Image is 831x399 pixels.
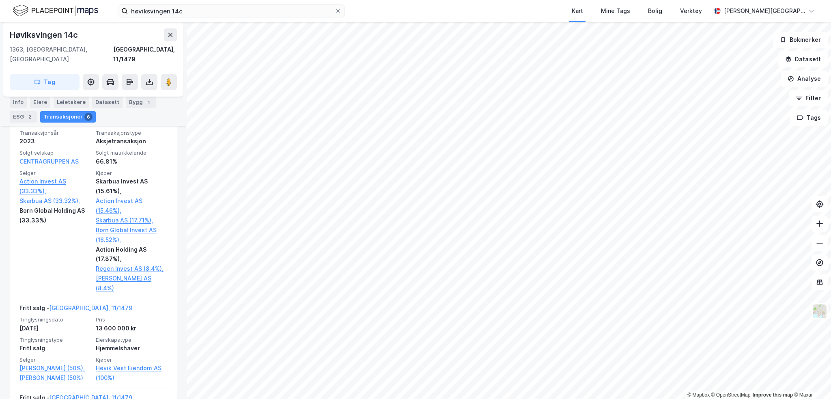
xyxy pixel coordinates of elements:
div: Fritt salg [19,343,91,353]
div: [PERSON_NAME][GEOGRAPHIC_DATA] [724,6,805,16]
div: [GEOGRAPHIC_DATA], 11/1479 [113,45,177,64]
button: Analyse [781,71,828,87]
div: Eiere [30,97,50,108]
a: [PERSON_NAME] (50%) [19,373,91,383]
div: Hjemmelshaver [96,343,167,353]
div: Skarbua Invest AS (15.61%), [96,177,167,196]
span: Pris [96,316,167,323]
span: Tinglysningstype [19,336,91,343]
div: 1 [144,98,153,106]
iframe: Chat Widget [790,360,831,399]
div: Info [10,97,27,108]
span: Solgt matrikkelandel [96,149,167,156]
span: Kjøper [96,170,167,177]
div: 1363, [GEOGRAPHIC_DATA], [GEOGRAPHIC_DATA] [10,45,113,64]
a: CENTRAGRUPPEN AS [19,158,79,165]
div: 2 [26,113,34,121]
button: Tags [790,110,828,126]
span: Selger [19,356,91,363]
a: [PERSON_NAME] (50%), [19,363,91,373]
a: Skarbua AS (17.71%), [96,216,167,225]
span: Kjøper [96,356,167,363]
input: Søk på adresse, matrikkel, gårdeiere, leietakere eller personer [128,5,335,17]
span: Eierskapstype [96,336,167,343]
a: Action Invest AS (15.46%), [96,196,167,216]
button: Tag [10,74,80,90]
a: Improve this map [753,392,793,398]
span: Transaksjonsår [19,129,91,136]
div: Bolig [648,6,662,16]
div: Kontrollprogram for chat [790,360,831,399]
span: Tinglysningsdato [19,316,91,323]
div: [DATE] [19,324,91,333]
a: [GEOGRAPHIC_DATA], 11/1479 [49,304,132,311]
a: Born Global Invest AS (16.52%), [96,225,167,245]
button: Datasett [778,51,828,67]
div: Høviksvingen 14c [10,28,80,41]
span: Transaksjonstype [96,129,167,136]
div: 6 [84,113,93,121]
div: Leietakere [54,97,89,108]
div: Verktøy [680,6,702,16]
button: Bokmerker [773,32,828,48]
div: Transaksjoner [40,111,96,123]
div: Born Global Holding AS (33.33%) [19,206,91,225]
a: Skarbua AS (33.32%), [19,196,91,206]
img: Z [812,304,827,319]
a: Mapbox [687,392,710,398]
a: Høvik Vest Eiendom AS (100%) [96,363,167,383]
a: Action Invest AS (33.33%), [19,177,91,196]
div: Datasett [92,97,123,108]
div: Aksjetransaksjon [96,136,167,146]
div: 2023 [19,136,91,146]
div: Action Holding AS (17.87%), [96,245,167,264]
div: Fritt salg - [19,303,132,316]
a: Regen Invest AS (8.4%), [96,264,167,274]
button: Filter [789,90,828,106]
div: 66.81% [96,157,167,166]
div: ESG [10,111,37,123]
div: 13 600 000 kr [96,324,167,333]
div: Kart [572,6,583,16]
span: Solgt selskap [19,149,91,156]
div: Bygg [126,97,156,108]
div: Mine Tags [601,6,630,16]
img: logo.f888ab2527a4732fd821a326f86c7f29.svg [13,4,98,18]
span: Selger [19,170,91,177]
a: OpenStreetMap [711,392,751,398]
a: [PERSON_NAME] AS (8.4%) [96,274,167,293]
